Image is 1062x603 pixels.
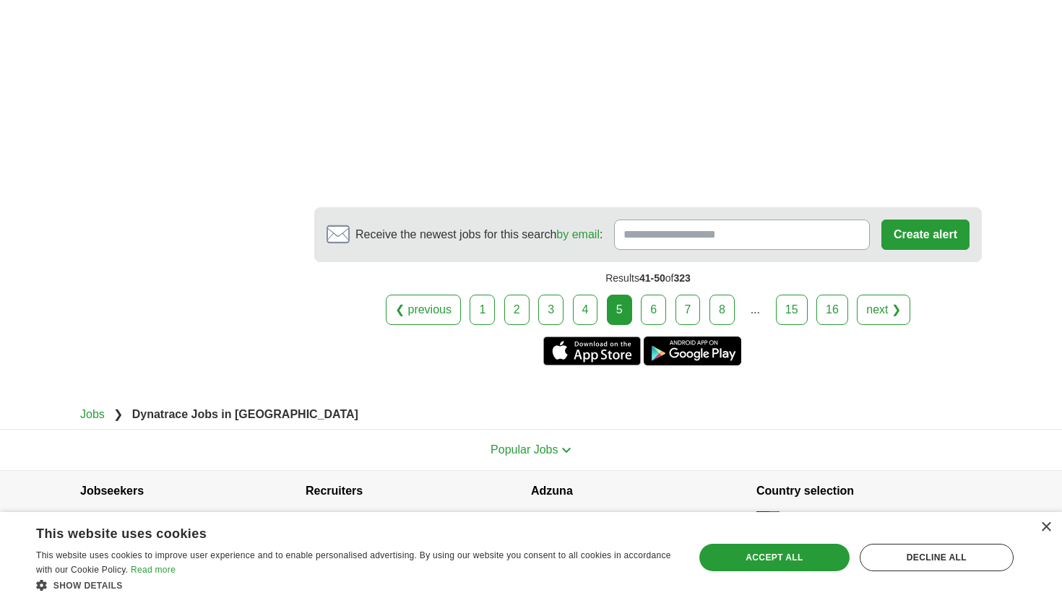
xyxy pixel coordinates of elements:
[314,262,982,295] div: Results of
[80,408,105,420] a: Jobs
[1040,522,1051,533] div: Close
[699,544,850,571] div: Accept all
[36,550,671,575] span: This website uses cookies to improve user experience and to enable personalised advertising. By u...
[741,295,769,324] div: ...
[675,295,701,325] a: 7
[53,581,123,591] span: Show details
[644,337,741,365] a: Get the Android app
[36,521,639,542] div: This website uses cookies
[881,220,970,250] button: Create alert
[709,295,735,325] a: 8
[491,443,558,456] span: Popular Jobs
[857,295,910,325] a: next ❯
[860,544,1014,571] div: Decline all
[561,447,571,454] img: toggle icon
[470,295,495,325] a: 1
[543,337,641,365] a: Get the iPhone app
[639,272,665,284] span: 41-50
[673,272,690,284] span: 323
[816,295,848,325] a: 16
[386,295,461,325] a: ❮ previous
[538,295,564,325] a: 3
[756,511,780,529] img: US flag
[607,295,632,325] div: 5
[132,408,358,420] strong: Dynatrace Jobs in [GEOGRAPHIC_DATA]
[36,578,675,592] div: Show details
[756,471,982,511] h4: Country selection
[776,295,808,325] a: 15
[641,295,666,325] a: 6
[573,295,598,325] a: 4
[504,295,530,325] a: 2
[131,565,176,575] a: Read more, opens a new window
[113,408,123,420] span: ❯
